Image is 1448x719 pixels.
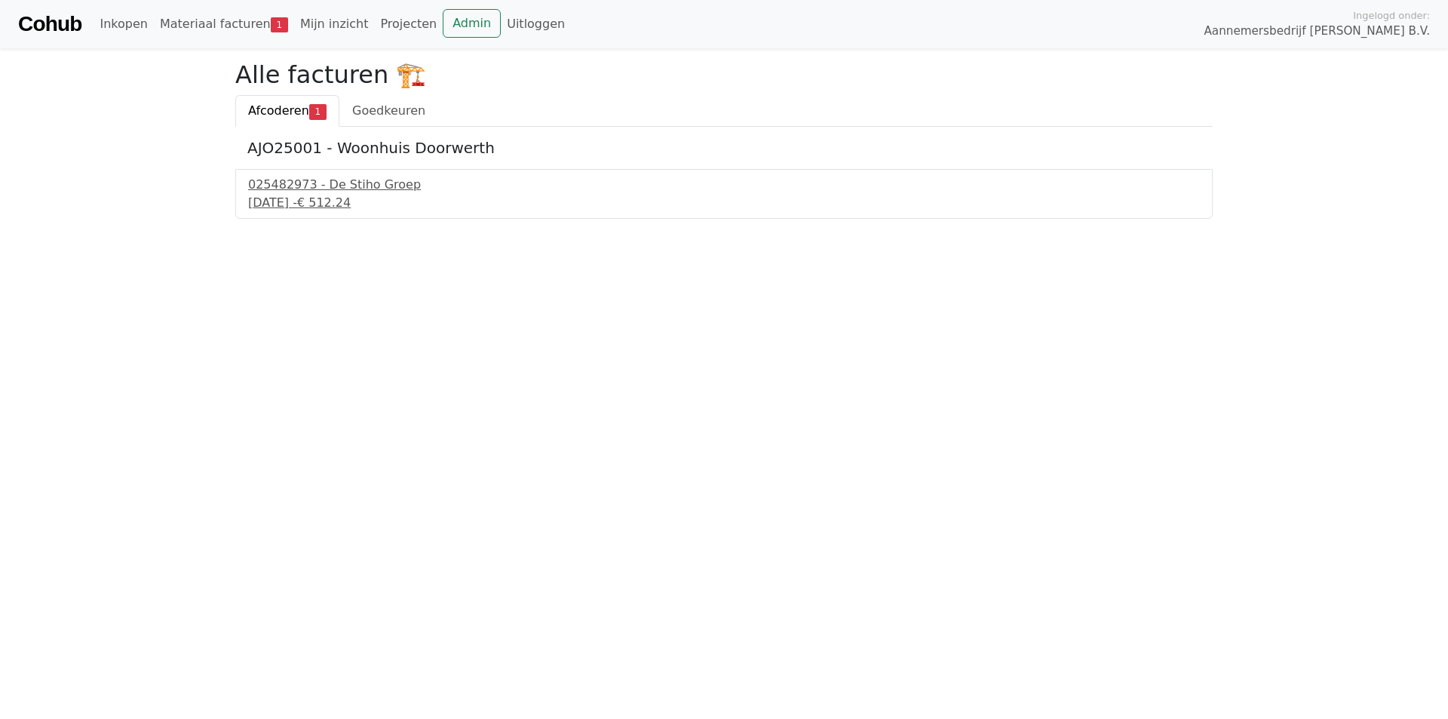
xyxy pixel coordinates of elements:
div: 025482973 - De Stiho Groep [248,176,1200,194]
span: Ingelogd onder: [1353,8,1430,23]
span: Aannemersbedrijf [PERSON_NAME] B.V. [1204,23,1430,40]
a: Uitloggen [501,9,571,39]
span: € 512.24 [297,195,351,210]
a: Materiaal facturen1 [154,9,294,39]
span: Goedkeuren [352,103,425,118]
a: Afcoderen1 [235,95,339,127]
div: [DATE] - [248,194,1200,212]
span: Afcoderen [248,103,309,118]
a: Inkopen [94,9,153,39]
a: Cohub [18,6,81,42]
a: Projecten [374,9,443,39]
a: 025482973 - De Stiho Groep[DATE] -€ 512.24 [248,176,1200,212]
a: Goedkeuren [339,95,438,127]
span: 1 [309,104,327,119]
h5: AJO25001 - Woonhuis Doorwerth [247,139,1201,157]
a: Mijn inzicht [294,9,375,39]
a: Admin [443,9,501,38]
span: 1 [271,17,288,32]
h2: Alle facturen 🏗️ [235,60,1213,89]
